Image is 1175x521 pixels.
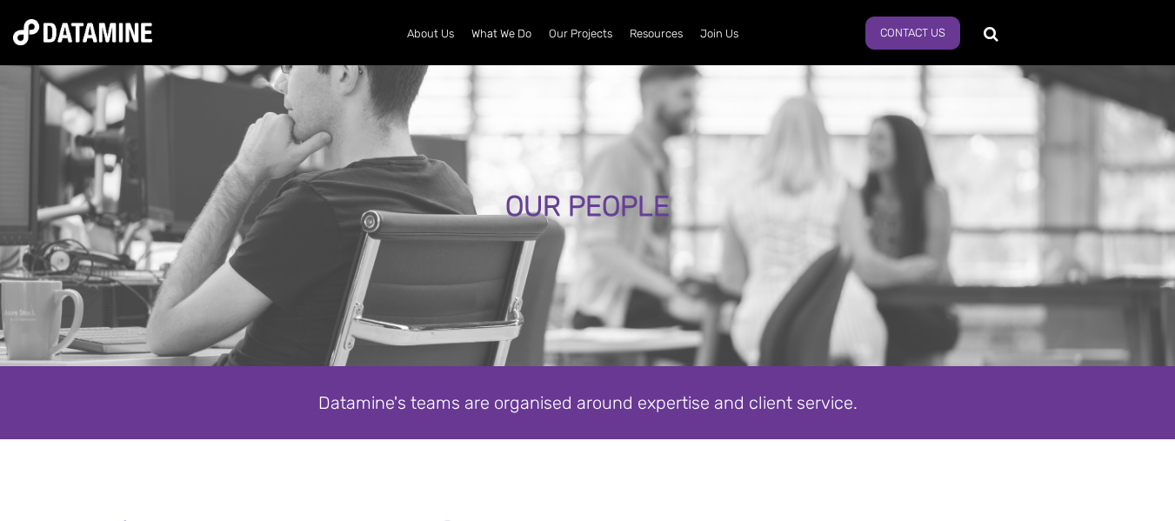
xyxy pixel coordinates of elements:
[865,17,960,50] a: Contact Us
[140,191,1036,223] div: OUR PEOPLE
[318,392,858,413] span: Datamine's teams are organised around expertise and client service.
[691,11,747,57] a: Join Us
[621,11,691,57] a: Resources
[13,19,152,45] img: Datamine
[540,11,621,57] a: Our Projects
[463,11,540,57] a: What We Do
[398,11,463,57] a: About Us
